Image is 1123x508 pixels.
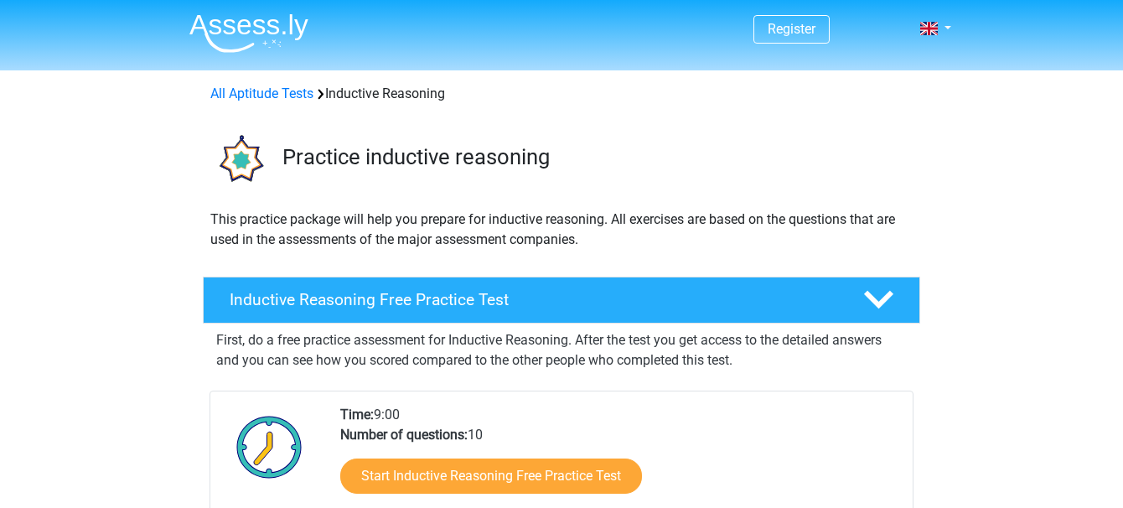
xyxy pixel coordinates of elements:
b: Time: [340,407,374,422]
b: Number of questions: [340,427,468,443]
h3: Practice inductive reasoning [282,144,907,170]
a: Start Inductive Reasoning Free Practice Test [340,459,642,494]
h4: Inductive Reasoning Free Practice Test [230,290,836,309]
p: This practice package will help you prepare for inductive reasoning. All exercises are based on t... [210,210,913,250]
img: Assessly [189,13,308,53]
a: All Aptitude Tests [210,86,313,101]
div: Inductive Reasoning [204,84,919,104]
a: Inductive Reasoning Free Practice Test [196,277,927,324]
p: First, do a free practice assessment for Inductive Reasoning. After the test you get access to th... [216,330,907,371]
a: Register [768,21,815,37]
img: inductive reasoning [204,124,275,195]
img: Clock [227,405,312,489]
